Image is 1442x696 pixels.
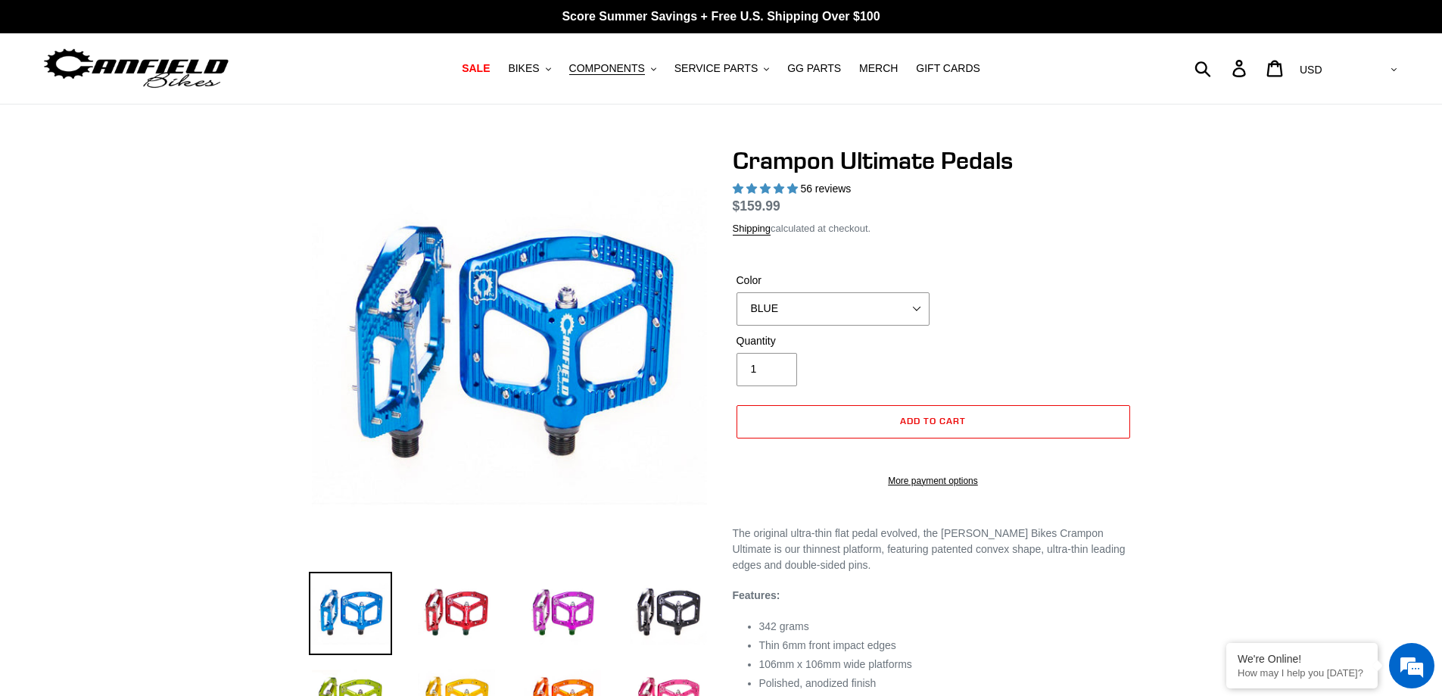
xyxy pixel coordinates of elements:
[454,58,497,79] a: SALE
[759,676,1134,691] li: Polished, anodized finish
[415,572,498,655] img: Load image into Gallery viewer, Crampon Ultimate Pedals
[1203,51,1241,85] input: Search
[733,223,771,236] a: Shipping
[759,638,1134,654] li: Thin 6mm front impact edges
[569,62,645,75] span: COMPONENTS
[733,221,1134,236] div: calculated at checkout.
[737,474,1130,488] a: More payment options
[908,58,988,79] a: GIFT CARDS
[859,62,898,75] span: MERCH
[1238,667,1366,679] p: How may I help you today?
[733,183,801,195] span: 4.95 stars
[787,62,841,75] span: GG PARTS
[733,526,1134,573] p: The original ultra-thin flat pedal evolved, the [PERSON_NAME] Bikes Crampon Ultimate is our thinn...
[733,146,1134,175] h1: Crampon Ultimate Pedals
[521,572,604,655] img: Load image into Gallery viewer, Crampon Ultimate Pedals
[737,333,930,349] label: Quantity
[737,273,930,289] label: Color
[733,589,780,601] strong: Features:
[42,45,231,92] img: Canfield Bikes
[737,405,1130,439] button: Add to cart
[852,58,905,79] a: MERCH
[759,619,1134,635] li: 342 grams
[462,62,490,75] span: SALE
[1238,653,1366,665] div: We're Online!
[500,58,558,79] button: BIKES
[674,62,758,75] span: SERVICE PARTS
[562,58,664,79] button: COMPONENTS
[780,58,849,79] a: GG PARTS
[312,149,707,545] img: Crampon Ultimate Pedals
[900,415,966,426] span: Add to cart
[508,62,539,75] span: BIKES
[627,572,710,655] img: Load image into Gallery viewer, Crampon Ultimate Pedals
[733,198,780,214] span: $159.99
[309,572,392,655] img: Load image into Gallery viewer, Crampon Ultimate Pedals
[667,58,777,79] button: SERVICE PARTS
[759,657,1134,673] li: 106mm x 106mm wide platforms
[916,62,980,75] span: GIFT CARDS
[800,183,851,195] span: 56 reviews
